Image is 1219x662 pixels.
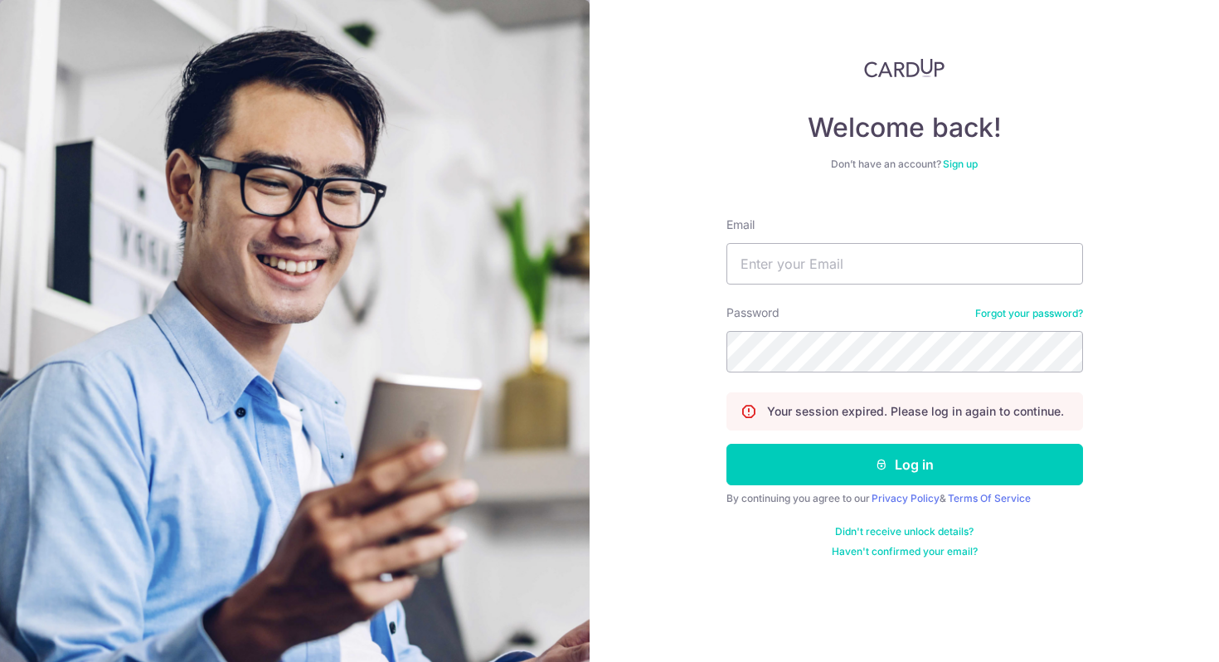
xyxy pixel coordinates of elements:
[832,545,978,558] a: Haven't confirmed your email?
[726,304,779,321] label: Password
[943,158,978,170] a: Sign up
[726,158,1083,171] div: Don’t have an account?
[835,525,974,538] a: Didn't receive unlock details?
[726,243,1083,285] input: Enter your Email
[726,444,1083,485] button: Log in
[726,217,755,233] label: Email
[872,492,940,504] a: Privacy Policy
[726,111,1083,144] h4: Welcome back!
[767,403,1064,420] p: Your session expired. Please log in again to continue.
[726,492,1083,505] div: By continuing you agree to our &
[975,307,1083,320] a: Forgot your password?
[948,492,1031,504] a: Terms Of Service
[864,58,945,78] img: CardUp Logo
